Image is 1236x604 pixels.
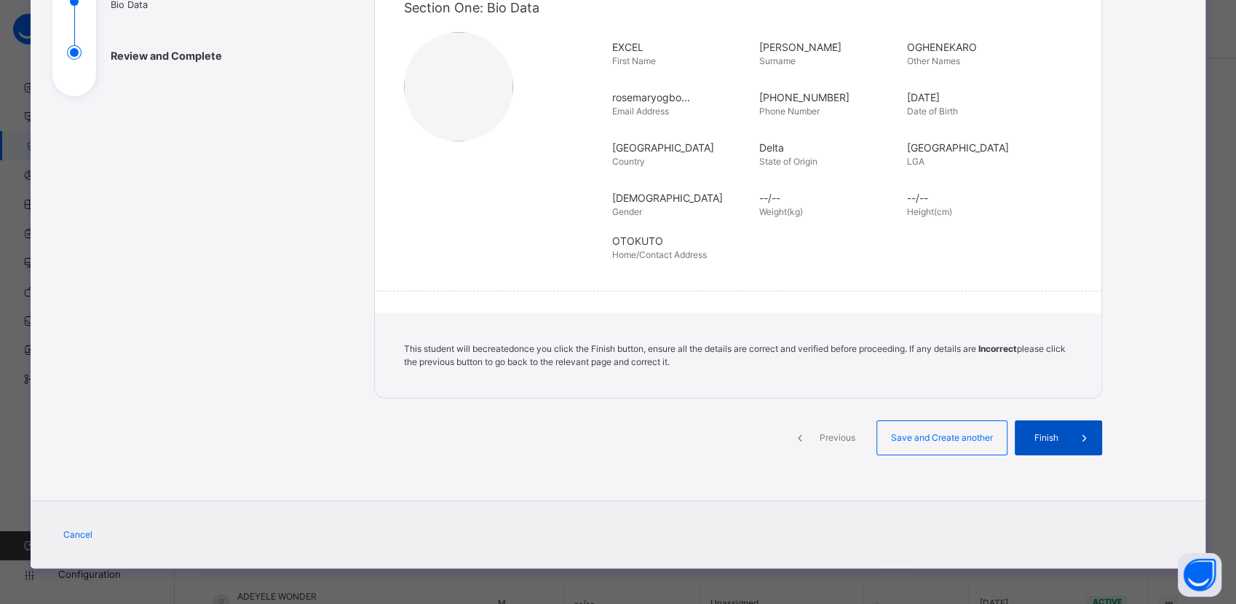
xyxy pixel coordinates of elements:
[759,90,900,105] span: [PHONE_NUMBER]
[611,190,752,205] span: [DEMOGRAPHIC_DATA]
[888,431,996,444] span: Save and Create another
[978,343,1017,354] b: Incorrect
[611,106,668,117] span: Email Address
[759,106,820,117] span: Phone Number
[611,233,1079,248] span: OTOKUTO
[759,55,796,66] span: Surname
[1178,553,1221,597] button: Open asap
[759,39,900,55] span: [PERSON_NAME]
[611,55,655,66] span: First Name
[611,90,752,105] span: rosemaryogbo...
[907,156,924,167] span: LGA
[817,431,857,444] span: Previous
[907,140,1047,155] span: [GEOGRAPHIC_DATA]
[1026,431,1067,444] span: Finish
[759,156,817,167] span: State of Origin
[907,55,960,66] span: Other Names
[611,249,706,260] span: Home/Contact Address
[759,206,803,217] span: Weight(kg)
[404,343,1066,367] span: This student will be created once you click the Finish button, ensure all the details are correct...
[759,190,900,205] span: --/--
[611,156,644,167] span: Country
[63,528,92,541] span: Cancel
[907,106,958,117] span: Date of Birth
[907,90,1047,105] span: [DATE]
[907,206,952,217] span: Height(cm)
[611,206,641,217] span: Gender
[907,190,1047,205] span: --/--
[611,39,752,55] span: EXCEL
[907,39,1047,55] span: OGHENEKARO
[759,140,900,155] span: Delta
[611,140,752,155] span: [GEOGRAPHIC_DATA]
